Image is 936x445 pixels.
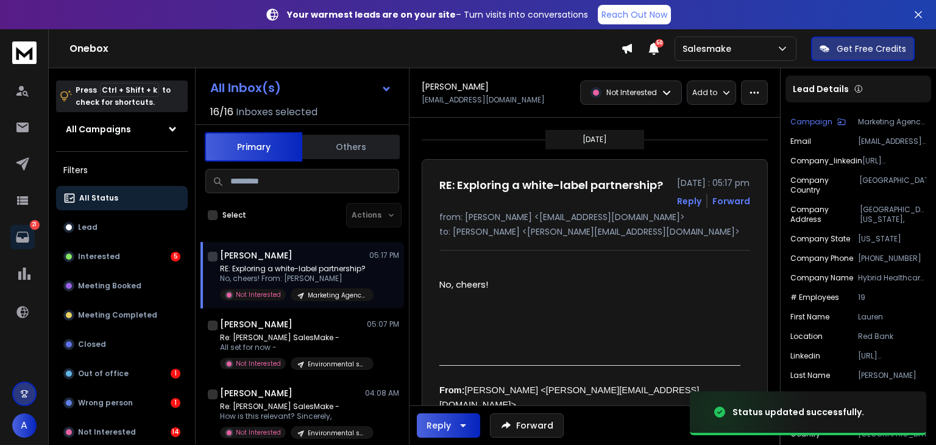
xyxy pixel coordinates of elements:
button: Closed [56,332,188,357]
p: location [790,332,823,341]
p: Company Address [790,205,860,224]
button: Get Free Credits [811,37,915,61]
button: Campaign [790,117,846,127]
button: A [12,413,37,438]
p: # Employees [790,293,839,302]
span: Ctrl + Shift + k [100,83,159,97]
button: Interested5 [56,244,188,269]
button: Lead [56,215,188,240]
h3: Inboxes selected [236,105,317,119]
p: Not Interested [606,88,657,98]
p: RE: Exploring a white-label partnership? [220,264,366,274]
h1: All Inbox(s) [210,82,281,94]
div: 1 [171,398,180,408]
p: Re: [PERSON_NAME] SalesMake - [220,333,366,343]
p: Not Interested [78,427,136,437]
p: Add to [692,88,717,98]
span: 50 [655,39,664,48]
p: company_linkedin [790,156,862,166]
p: Salesmake [682,43,736,55]
a: Reach Out Now [598,5,671,24]
span: From: [439,385,465,395]
p: to: [PERSON_NAME] <[PERSON_NAME][EMAIL_ADDRESS][DOMAIN_NAME]> [439,226,750,238]
button: Not Interested14 [56,420,188,444]
div: 14 [171,427,180,437]
p: Environmental services / 11-20 / [GEOGRAPHIC_DATA] [308,360,366,369]
p: Not Interested [236,359,281,368]
p: Hybrid Healthcare Comm [858,273,926,283]
p: Company Name [790,273,853,283]
p: Campaign [790,117,832,127]
p: 21 [30,220,40,230]
p: [DATE] [583,135,607,144]
p: Not Interested [236,290,281,299]
button: All Inbox(s) [200,76,402,100]
p: [EMAIL_ADDRESS][DOMAIN_NAME] [858,137,926,146]
h1: Onebox [69,41,621,56]
img: logo [12,41,37,64]
p: Company Phone [790,254,853,263]
p: 05:17 PM [369,251,399,260]
h1: [PERSON_NAME] [422,80,489,93]
button: Meeting Booked [56,274,188,298]
strong: Your warmest leads are on your site [287,9,456,21]
p: [URL][DOMAIN_NAME] [862,156,926,166]
p: Wrong person [78,398,133,408]
p: from: [PERSON_NAME] <[EMAIL_ADDRESS][DOMAIN_NAME]> [439,211,750,223]
p: Get Free Credits [837,43,906,55]
p: 19 [858,293,926,302]
div: Forward [712,195,750,207]
div: 5 [171,252,180,262]
p: [GEOGRAPHIC_DATA] [859,176,926,195]
p: Environmental services / 11-20 / [GEOGRAPHIC_DATA] [308,429,366,438]
label: Select [222,210,246,220]
p: [DATE] : 05:17 pm [677,177,750,189]
p: Meeting Completed [78,310,157,320]
p: Company State [790,234,850,244]
p: Lead Details [793,83,849,95]
p: Email [790,137,811,146]
div: Reply [427,419,451,432]
button: Reply [417,413,480,438]
p: Press to check for shortcuts. [76,84,171,109]
p: First Name [790,312,829,322]
p: Lauren [858,312,926,322]
p: Out of office [78,369,129,379]
div: 1 [171,369,180,379]
h1: [PERSON_NAME] [220,318,292,330]
p: Reach Out Now [601,9,667,21]
button: All Campaigns [56,117,188,141]
p: [GEOGRAPHIC_DATA], [US_STATE], [GEOGRAPHIC_DATA] [860,205,926,224]
p: – Turn visits into conversations [287,9,588,21]
p: Marketing Agency Owners [858,117,926,127]
button: Meeting Completed [56,303,188,327]
p: Closed [78,340,106,349]
button: Forward [490,413,564,438]
span: No, cheers! [439,279,488,291]
p: Lead [78,222,97,232]
div: Status updated successfully. [732,406,864,418]
p: Last Name [790,371,830,380]
p: How is this relevant? Sincerely, [220,411,366,421]
h1: [PERSON_NAME] [220,387,292,399]
h1: RE: Exploring a white-label partnership? [439,177,663,194]
h3: Filters [56,162,188,179]
h1: All Campaigns [66,123,131,135]
h1: [PERSON_NAME] [220,249,292,262]
p: [EMAIL_ADDRESS][DOMAIN_NAME] [422,95,545,105]
button: Primary [205,132,302,162]
button: Wrong person1 [56,391,188,415]
p: [URL][DOMAIN_NAME][PERSON_NAME] [858,351,926,361]
p: 05:07 PM [367,319,399,329]
p: [PHONE_NUMBER] [858,254,926,263]
span: 16 / 16 [210,105,233,119]
p: All set for now - [220,343,366,352]
p: All Status [79,193,118,203]
p: Interested [78,252,120,262]
button: Out of office1 [56,361,188,386]
p: No, cheers! From: [PERSON_NAME] [220,274,366,283]
p: Company Country [790,176,859,195]
button: Others [302,133,400,160]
